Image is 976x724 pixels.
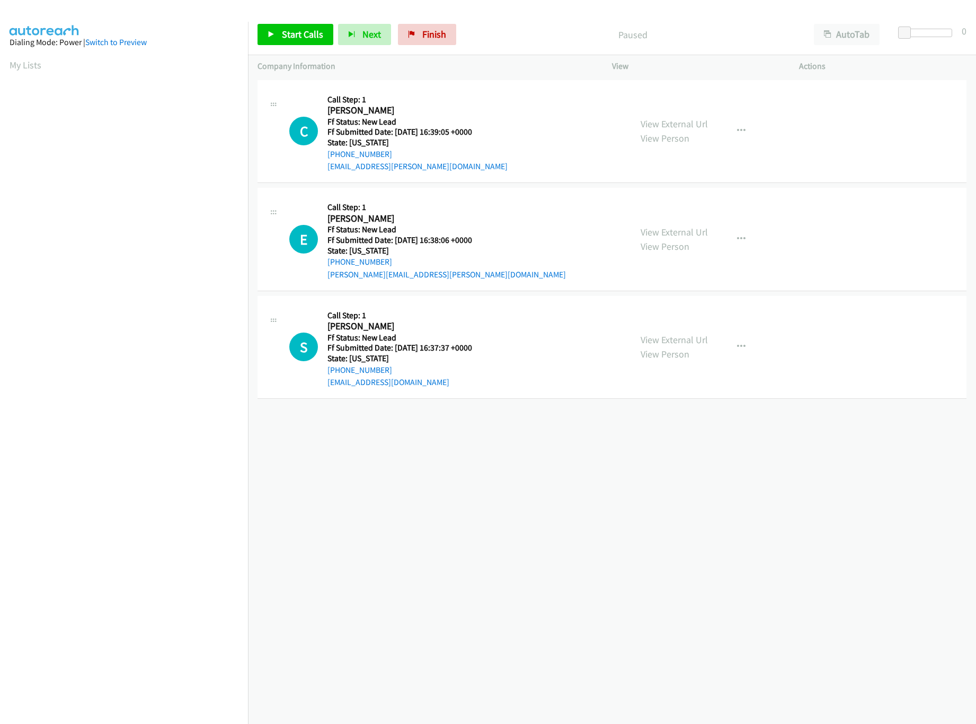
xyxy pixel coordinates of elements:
h5: Call Step: 1 [327,202,566,213]
p: View [612,60,780,73]
h5: Ff Submitted Date: [DATE] 16:37:37 +0000 [327,343,485,353]
h5: Ff Status: New Lead [327,224,566,235]
p: Company Information [258,60,593,73]
div: The call is yet to be attempted [289,225,318,254]
span: Start Calls [282,28,323,40]
a: [EMAIL_ADDRESS][DOMAIN_NAME] [327,377,449,387]
div: Dialing Mode: Power | [10,36,238,49]
div: The call is yet to be attempted [289,117,318,145]
h1: S [289,333,318,361]
h5: State: [US_STATE] [327,353,485,364]
p: Actions [799,60,967,73]
h2: [PERSON_NAME] [327,320,485,333]
p: Paused [471,28,795,42]
button: AutoTab [814,24,880,45]
div: The call is yet to be attempted [289,333,318,361]
span: Next [362,28,381,40]
a: View Person [641,132,689,144]
a: View External Url [641,334,708,346]
div: Delay between calls (in seconds) [903,29,952,37]
a: View External Url [641,226,708,238]
h5: Call Step: 1 [327,310,485,321]
span: Finish [422,28,446,40]
h5: Ff Submitted Date: [DATE] 16:39:05 +0000 [327,127,508,137]
h5: Ff Submitted Date: [DATE] 16:38:06 +0000 [327,235,566,246]
a: My Lists [10,59,41,71]
h1: C [289,117,318,145]
h2: [PERSON_NAME] [327,104,485,117]
a: Switch to Preview [85,37,147,47]
a: Finish [398,24,456,45]
h5: Call Step: 1 [327,94,508,105]
h5: State: [US_STATE] [327,137,508,148]
h2: [PERSON_NAME] [327,213,485,225]
iframe: Dialpad [10,82,248,586]
a: [PHONE_NUMBER] [327,365,392,375]
a: View Person [641,348,689,360]
a: [PHONE_NUMBER] [327,149,392,159]
a: [PHONE_NUMBER] [327,257,392,267]
h5: State: [US_STATE] [327,246,566,256]
h1: E [289,225,318,254]
a: View External Url [641,118,708,130]
div: 0 [962,24,966,38]
a: [PERSON_NAME][EMAIL_ADDRESS][PERSON_NAME][DOMAIN_NAME] [327,269,566,280]
button: Next [338,24,391,45]
a: [EMAIL_ADDRESS][PERSON_NAME][DOMAIN_NAME] [327,161,508,171]
a: Start Calls [258,24,333,45]
a: View Person [641,240,689,252]
h5: Ff Status: New Lead [327,333,485,343]
h5: Ff Status: New Lead [327,117,508,127]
